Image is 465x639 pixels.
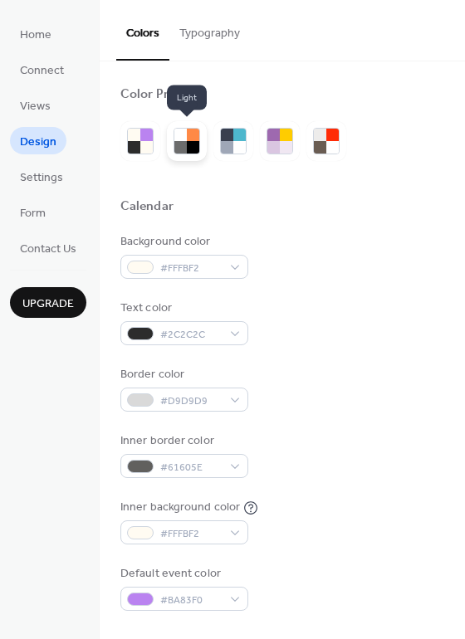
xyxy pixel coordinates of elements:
[20,169,63,187] span: Settings
[160,260,222,277] span: #FFFBF2
[10,91,61,119] a: Views
[167,85,207,110] span: Light
[120,499,240,516] div: Inner background color
[160,592,222,609] span: #BA83F0
[160,393,222,410] span: #D9D9D9
[10,127,66,154] a: Design
[10,20,61,47] a: Home
[10,234,86,261] a: Contact Us
[160,459,222,476] span: #61605E
[20,134,56,151] span: Design
[160,525,222,543] span: #FFFBF2
[120,300,245,317] div: Text color
[120,86,200,104] div: Color Presets
[20,98,51,115] span: Views
[22,295,74,313] span: Upgrade
[120,432,245,450] div: Inner border color
[10,163,73,190] a: Settings
[10,56,74,83] a: Connect
[10,287,86,318] button: Upgrade
[120,366,245,383] div: Border color
[20,27,51,44] span: Home
[120,565,245,583] div: Default event color
[20,205,46,222] span: Form
[120,233,245,251] div: Background color
[10,198,56,226] a: Form
[120,198,174,216] div: Calendar
[20,241,76,258] span: Contact Us
[20,62,64,80] span: Connect
[160,326,222,344] span: #2C2C2C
